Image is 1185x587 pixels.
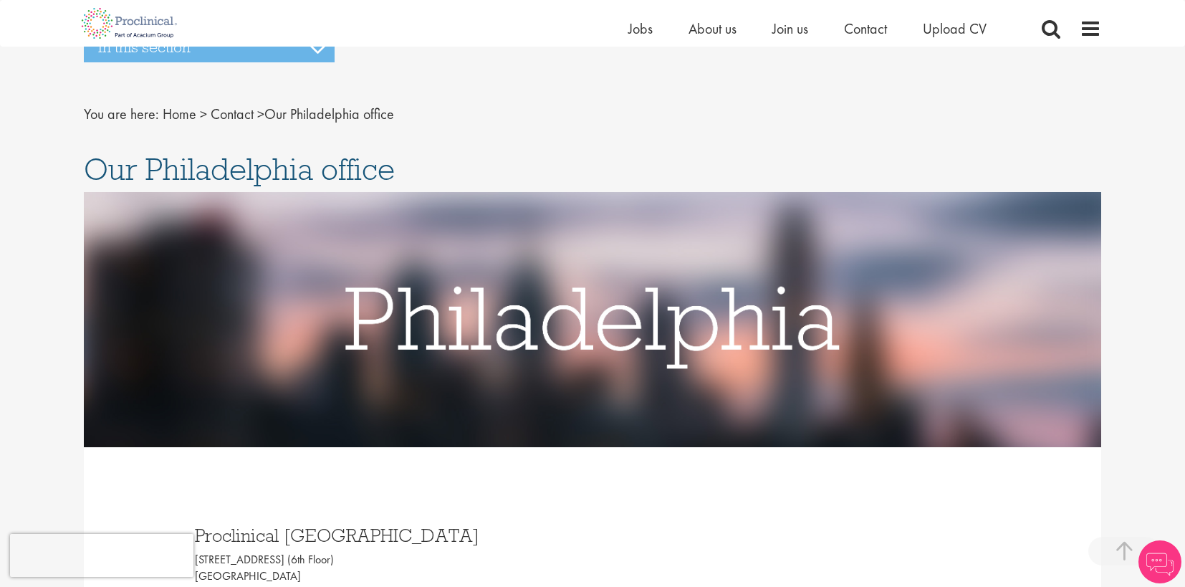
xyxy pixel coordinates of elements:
span: Our Philadelphia office [84,150,395,188]
a: About us [689,19,737,38]
a: Contact [844,19,887,38]
span: > [200,105,207,123]
img: Chatbot [1138,540,1181,583]
h3: Proclinical [GEOGRAPHIC_DATA] [195,526,582,545]
a: breadcrumb link to Contact [211,105,254,123]
a: Upload CV [923,19,987,38]
iframe: reCAPTCHA [10,534,193,577]
a: Jobs [628,19,653,38]
span: > [257,105,264,123]
a: breadcrumb link to Home [163,105,196,123]
span: Our Philadelphia office [163,105,394,123]
span: You are here: [84,105,159,123]
a: Join us [772,19,808,38]
h3: In this section [84,32,335,62]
